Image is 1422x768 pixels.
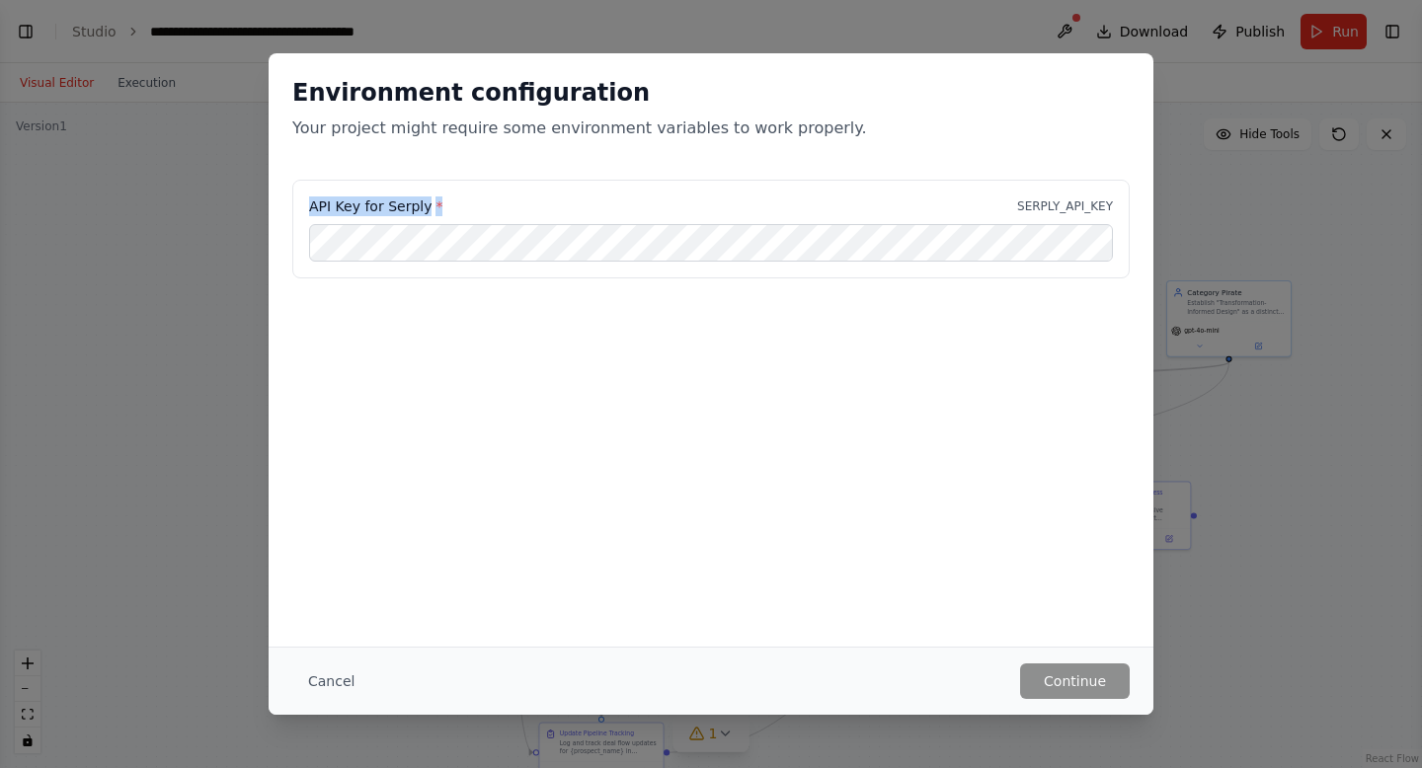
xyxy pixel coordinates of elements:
[292,77,1130,109] h2: Environment configuration
[292,663,370,699] button: Cancel
[309,196,442,216] label: API Key for Serply
[1020,663,1130,699] button: Continue
[292,116,1130,140] p: Your project might require some environment variables to work properly.
[1017,198,1113,214] p: SERPLY_API_KEY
